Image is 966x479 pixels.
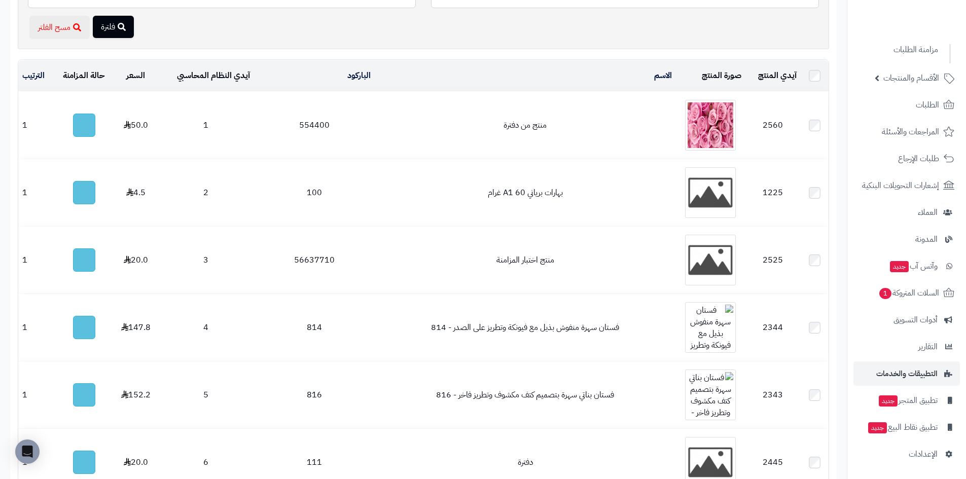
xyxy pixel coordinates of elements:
a: السلات المتروكة1 [853,281,960,305]
a: المدونة [853,227,960,251]
span: أدوات التسويق [893,313,938,327]
img: فستان بناتي سهرة بتصميم كتف مكشوف وتطريز فاخر - 816 [685,370,736,420]
button: مسح الفلتر [29,16,90,39]
td: صورة المنتج [676,60,745,91]
span: جديد [868,422,887,433]
td: منتج اختبار المزامنة [375,227,676,293]
td: السعر [114,60,158,91]
td: 814 [254,294,375,361]
a: الباركود [347,69,371,82]
td: 1 [18,159,54,226]
td: 2560 [745,92,801,159]
td: 1225 [745,159,801,226]
td: آيدي النظام المحاسبي [158,60,254,91]
div: Open Intercom Messenger [15,439,40,464]
td: 1 [158,92,254,159]
td: 2344 [745,294,801,361]
td: 1 [18,92,54,159]
a: التقارير [853,335,960,359]
img: منتج من دفترة [685,100,736,151]
td: 2343 [745,361,801,428]
span: وآتس آب [889,259,938,273]
a: الاسم [654,69,672,82]
img: منتج اختبار المزامنة [685,235,736,285]
td: 3 [158,227,254,293]
td: 5 [158,361,254,428]
a: الطلبات [853,93,960,117]
td: حالة المزامنة [54,60,114,91]
span: المراجعات والأسئلة [882,125,939,139]
span: المدونة [915,232,938,246]
span: تطبيق المتجر [878,393,938,408]
td: 2525 [745,227,801,293]
span: طلبات الإرجاع [898,152,939,166]
a: مزامنة الطلبات [853,39,943,61]
a: إشعارات التحويلات البنكية [853,173,960,198]
a: الترتيب [22,69,45,82]
span: إشعارات التحويلات البنكية [862,178,939,193]
a: العملاء [853,200,960,225]
td: 4 [158,294,254,361]
a: طلبات الإرجاع [853,146,960,171]
a: تطبيق المتجرجديد [853,388,960,413]
td: 4.5 [114,159,158,226]
img: logo-2.png [897,13,956,34]
span: التقارير [918,340,938,354]
span: الإعدادات [909,447,938,461]
a: المراجعات والأسئلة [853,120,960,144]
td: 147.8 [114,294,158,361]
td: 1 [18,294,54,361]
a: وآتس آبجديد [853,254,960,278]
td: منتج من دفترة [375,92,676,159]
td: 816 [254,361,375,428]
a: تطبيق نقاط البيعجديد [853,415,960,439]
span: 1 [879,287,892,300]
td: 1 [18,361,54,428]
td: 100 [254,159,375,226]
a: التطبيقات والخدمات [853,361,960,386]
span: الأقسام والمنتجات [883,71,939,85]
span: العملاء [918,205,938,219]
td: آيدي المنتج [745,60,801,91]
td: 2 [158,159,254,226]
td: 152.2 [114,361,158,428]
td: 56637710 [254,227,375,293]
span: جديد [879,395,898,407]
span: تطبيق نقاط البيع [867,420,938,434]
img: فستان سهرة منفوش بذيل مع فيونكة وتطريز على الصدر - 814 [685,302,736,353]
td: بهارات برياني A1 60 غرام [375,159,676,226]
td: 50.0 [114,92,158,159]
span: التطبيقات والخدمات [876,366,938,381]
button: فلترة [93,16,134,38]
td: فستان بناتي سهرة بتصميم كتف مكشوف وتطريز فاخر - 816 [375,361,676,428]
a: أدوات التسويق [853,308,960,332]
span: جديد [890,261,909,272]
td: 20.0 [114,227,158,293]
span: الطلبات [916,98,939,112]
td: فستان سهرة منفوش بذيل مع فيونكة وتطريز على الصدر - 814 [375,294,676,361]
td: 554400 [254,92,375,159]
img: بهارات برياني A1 60 غرام [685,167,736,218]
span: السلات المتروكة [878,286,939,300]
a: الإعدادات [853,442,960,466]
td: 1 [18,227,54,293]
